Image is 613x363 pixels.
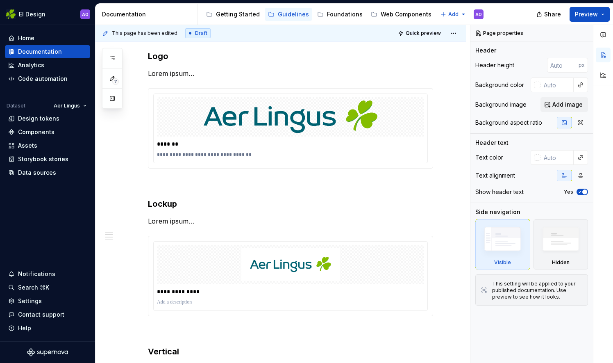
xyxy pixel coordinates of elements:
input: Auto [540,150,574,165]
a: Getting Started [203,8,263,21]
span: This page has been edited. [112,30,179,37]
button: Help [5,322,90,335]
div: Background image [475,100,527,109]
a: Home [5,32,90,45]
button: Notifications [5,267,90,281]
span: Aer Lingus [54,103,80,109]
h3: Logo [148,50,433,62]
span: Add [448,11,459,18]
div: Foundations [327,10,363,18]
input: Auto [547,58,579,73]
div: Header height [475,61,514,69]
div: Components [18,128,54,136]
div: Text color [475,153,503,162]
div: Visible [475,219,530,269]
div: Background aspect ratio [475,119,542,127]
button: Aer Lingus [50,100,90,112]
a: Documentation [5,45,90,58]
a: Components [5,126,90,139]
p: Lorem ipsum… [148,216,433,226]
button: Contact support [5,308,90,321]
div: EI Design [19,10,45,18]
div: Hidden [534,219,588,269]
a: Foundations [314,8,366,21]
div: Code automation [18,75,68,83]
div: Assets [18,142,37,150]
span: Preview [575,10,598,18]
p: px [579,62,585,68]
div: Notifications [18,270,55,278]
div: Contact support [18,310,64,319]
div: Hidden [552,259,570,266]
a: Design tokens [5,112,90,125]
div: AO [475,11,482,18]
span: Share [544,10,561,18]
button: Preview [570,7,610,22]
div: Text alignment [475,171,515,180]
div: Page tree [203,6,436,23]
div: Side navigation [475,208,520,216]
div: Data sources [18,169,56,177]
div: Header text [475,139,509,147]
div: Home [18,34,34,42]
div: Search ⌘K [18,283,49,292]
a: Code automation [5,72,90,85]
div: Help [18,324,31,332]
label: Yes [564,189,573,195]
div: Guidelines [278,10,309,18]
div: Design tokens [18,114,59,123]
h3: Lockup [148,198,433,210]
a: Assets [5,139,90,152]
img: 56b5df98-d96d-4d7e-807c-0afdf3bdaefa.png [6,9,16,19]
svg: Supernova Logo [27,348,68,356]
div: Header [475,46,496,55]
h3: Vertical [148,346,433,357]
div: Storybook stories [18,155,68,163]
div: Dataset [7,103,25,109]
button: Share [532,7,566,22]
a: Analytics [5,59,90,72]
div: Visible [494,259,511,266]
div: Documentation [18,48,62,56]
p: Lorem ipsum… [148,68,433,78]
a: Guidelines [265,8,312,21]
span: Draft [195,30,207,37]
a: Storybook stories [5,153,90,166]
div: Background color [475,81,524,89]
div: Web Components [381,10,431,18]
span: Quick preview [406,30,441,37]
span: Add image [552,100,583,109]
div: Settings [18,297,42,305]
div: Getting Started [216,10,260,18]
button: Quick preview [395,27,445,39]
button: Search ⌘K [5,281,90,294]
input: Auto [540,78,574,92]
a: Settings [5,295,90,308]
a: App Components [436,8,502,21]
button: Add image [540,97,588,112]
button: Add [438,9,469,20]
div: Show header text [475,188,524,196]
div: AO [82,11,89,18]
div: Documentation [102,10,194,18]
a: Web Components [368,8,435,21]
a: Data sources [5,166,90,179]
span: 7 [112,78,119,85]
button: EI DesignAO [2,5,93,23]
div: Analytics [18,61,44,69]
div: This setting will be applied to your published documentation. Use preview to see how it looks. [492,281,583,300]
